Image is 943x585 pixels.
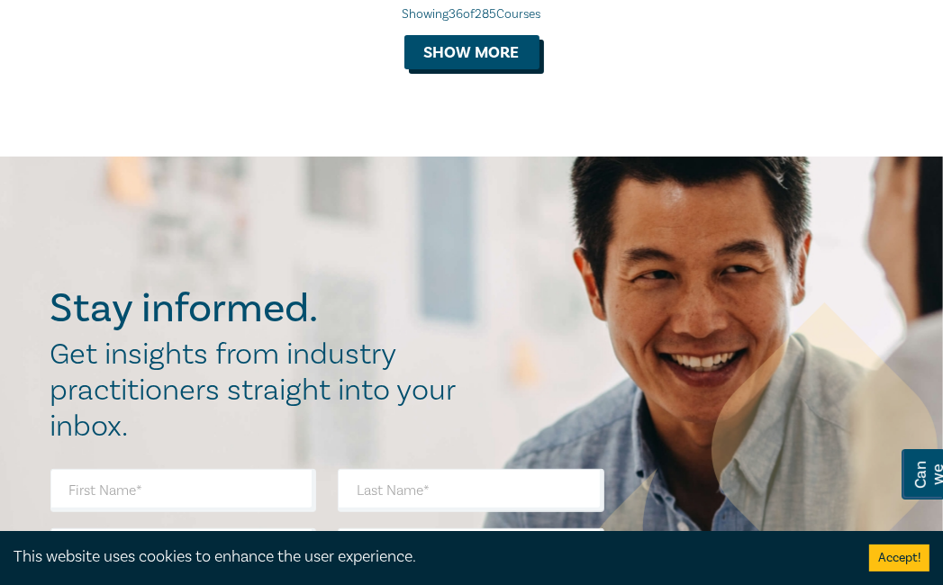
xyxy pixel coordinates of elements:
h2: Stay informed. [50,285,476,332]
input: Last Name* [338,469,604,512]
div: Showing 36 of 285 Courses [50,5,893,23]
input: Email Address* [50,528,317,571]
button: Accept cookies [869,544,929,571]
input: First Name* [50,469,317,512]
h2: Get insights from industry practitioners straight into your inbox. [50,337,476,445]
div: This website uses cookies to enhance the user experience. [14,545,842,569]
input: Organisation [338,528,604,571]
button: Show more [404,35,540,69]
